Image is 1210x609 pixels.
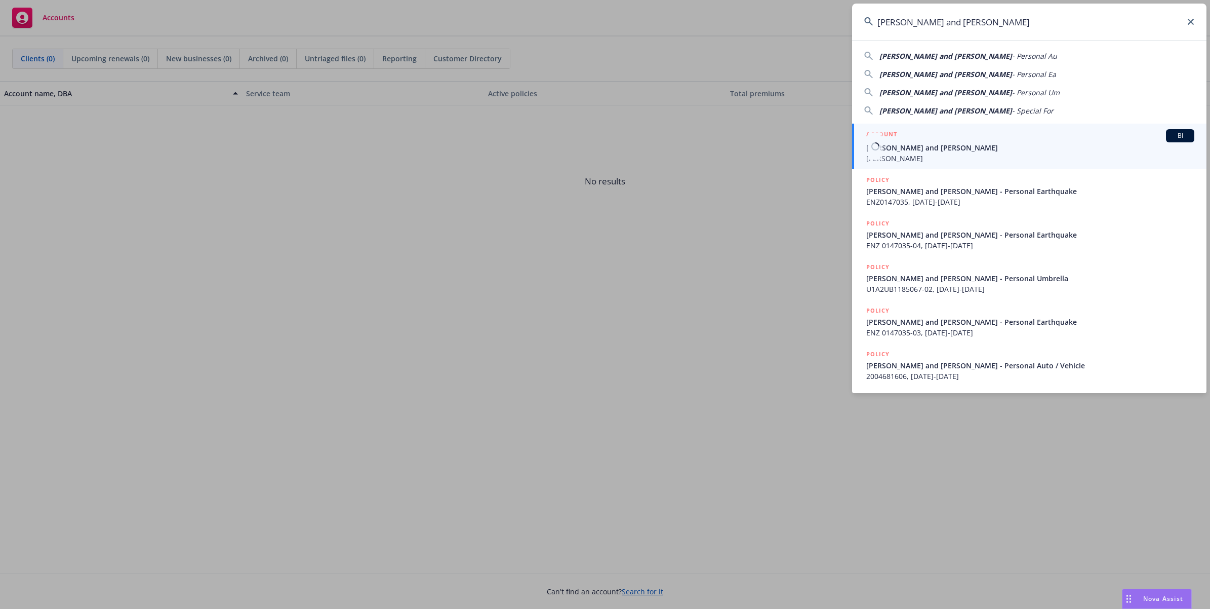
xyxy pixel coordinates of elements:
h5: POLICY [866,262,890,272]
span: U1A2UB1185067-02, [DATE]-[DATE] [866,284,1194,294]
span: - Personal Um [1012,88,1060,97]
span: [PERSON_NAME] and [PERSON_NAME] - Personal Earthquake [866,230,1194,240]
h5: POLICY [866,349,890,359]
span: [PERSON_NAME] and [PERSON_NAME] [879,51,1012,61]
span: [PERSON_NAME] and [PERSON_NAME] [879,106,1012,116]
span: [PERSON_NAME] and [PERSON_NAME] - Personal Auto / Vehicle [866,360,1194,371]
span: - Special For [1012,106,1054,116]
div: Drag to move [1122,589,1135,608]
span: ENZ 0147035-04, [DATE]-[DATE] [866,240,1194,251]
span: Nova Assist [1143,594,1183,603]
span: [PERSON_NAME] and [PERSON_NAME] [879,69,1012,79]
span: 2004681606, [DATE]-[DATE] [866,371,1194,382]
span: ENZ0147035, [DATE]-[DATE] [866,197,1194,207]
span: [PERSON_NAME] and [PERSON_NAME] [866,142,1194,153]
span: [PERSON_NAME] and [PERSON_NAME] - Personal Earthquake [866,186,1194,197]
h5: ACCOUNT [866,129,897,141]
span: [PERSON_NAME] and [PERSON_NAME] - Personal Umbrella [866,273,1194,284]
a: POLICY[PERSON_NAME] and [PERSON_NAME] - Personal EarthquakeENZ0147035, [DATE]-[DATE] [852,169,1206,213]
span: [PERSON_NAME] and [PERSON_NAME] [879,88,1012,97]
span: [PERSON_NAME] [866,153,1194,164]
h5: POLICY [866,218,890,229]
input: Search... [852,4,1206,40]
span: - Personal Ea [1012,69,1056,79]
a: POLICY[PERSON_NAME] and [PERSON_NAME] - Personal Auto / Vehicle2004681606, [DATE]-[DATE] [852,344,1206,387]
a: POLICY[PERSON_NAME] and [PERSON_NAME] - Personal UmbrellaU1A2UB1185067-02, [DATE]-[DATE] [852,256,1206,300]
span: BI [1170,131,1190,140]
button: Nova Assist [1122,589,1192,609]
h5: POLICY [866,306,890,316]
a: POLICY[PERSON_NAME] and [PERSON_NAME] - Personal EarthquakeENZ 0147035-03, [DATE]-[DATE] [852,300,1206,344]
span: - Personal Au [1012,51,1057,61]
a: POLICY[PERSON_NAME] and [PERSON_NAME] - Personal EarthquakeENZ 0147035-04, [DATE]-[DATE] [852,213,1206,256]
a: ACCOUNTBI[PERSON_NAME] and [PERSON_NAME][PERSON_NAME] [852,124,1206,169]
span: ENZ 0147035-03, [DATE]-[DATE] [866,327,1194,338]
h5: POLICY [866,175,890,185]
span: [PERSON_NAME] and [PERSON_NAME] - Personal Earthquake [866,317,1194,327]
